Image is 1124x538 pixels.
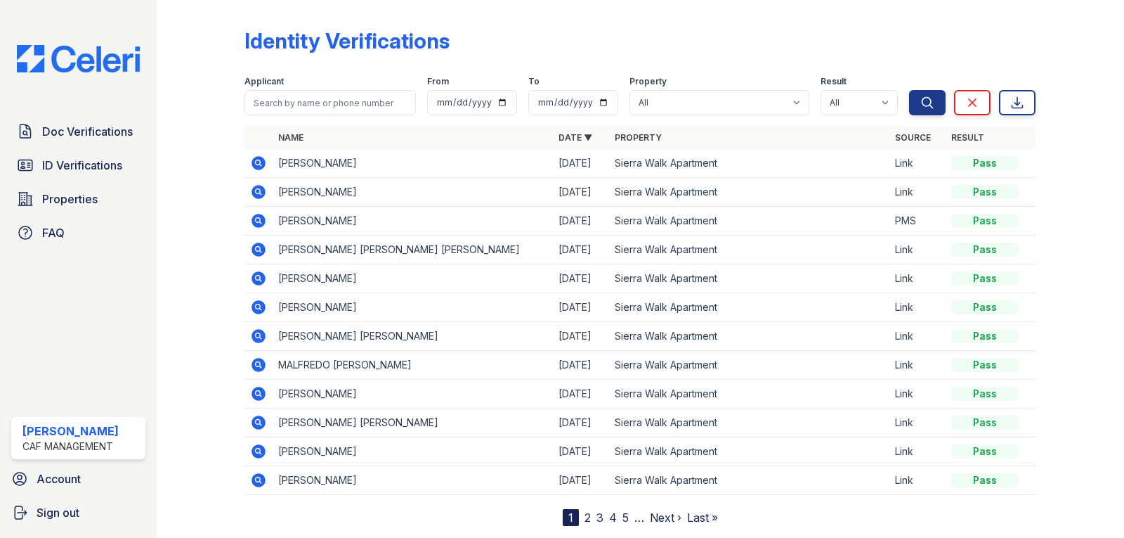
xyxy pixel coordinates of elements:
[553,437,609,466] td: [DATE]
[553,293,609,322] td: [DATE]
[609,264,889,293] td: Sierra Walk Apartment
[273,322,553,351] td: [PERSON_NAME] [PERSON_NAME]
[622,511,629,525] a: 5
[609,236,889,264] td: Sierra Walk Apartment
[244,76,284,87] label: Applicant
[889,264,946,293] td: Link
[609,409,889,437] td: Sierra Walk Apartment
[553,322,609,351] td: [DATE]
[951,300,1019,314] div: Pass
[609,207,889,236] td: Sierra Walk Apartment
[889,380,946,409] td: Link
[609,149,889,178] td: Sierra Walk Apartment
[951,214,1019,228] div: Pass
[609,351,889,380] td: Sierra Walk Apartment
[553,409,609,437] td: [DATE]
[584,511,591,525] a: 2
[951,444,1019,459] div: Pass
[6,499,151,527] a: Sign out
[596,511,603,525] a: 3
[11,117,145,146] a: Doc Verifications
[42,157,122,174] span: ID Verifications
[22,423,119,440] div: [PERSON_NAME]
[951,132,984,143] a: Result
[889,178,946,207] td: Link
[273,409,553,437] td: [PERSON_NAME] [PERSON_NAME]
[951,387,1019,401] div: Pass
[37,504,79,521] span: Sign out
[37,470,81,487] span: Account
[273,437,553,466] td: [PERSON_NAME]
[951,185,1019,199] div: Pass
[609,437,889,466] td: Sierra Walk Apartment
[273,466,553,495] td: [PERSON_NAME]
[889,149,946,178] td: Link
[553,264,609,293] td: [DATE]
[609,322,889,351] td: Sierra Walk Apartment
[951,358,1019,372] div: Pass
[609,293,889,322] td: Sierra Walk Apartment
[553,380,609,409] td: [DATE]
[889,207,946,236] td: PMS
[889,322,946,351] td: Link
[278,132,303,143] a: Name
[273,149,553,178] td: [PERSON_NAME]
[609,466,889,495] td: Sierra Walk Apartment
[821,76,847,87] label: Result
[11,151,145,179] a: ID Verifications
[42,191,98,207] span: Properties
[951,271,1019,286] div: Pass
[273,264,553,293] td: [PERSON_NAME]
[244,28,450,53] div: Identity Verifications
[634,509,644,526] span: …
[528,76,540,87] label: To
[427,76,449,87] label: From
[553,149,609,178] td: [DATE]
[273,351,553,380] td: MALFREDO [PERSON_NAME]
[11,185,145,213] a: Properties
[650,511,681,525] a: Next ›
[609,178,889,207] td: Sierra Walk Apartment
[6,465,151,493] a: Account
[42,224,65,241] span: FAQ
[6,45,151,72] img: CE_Logo_Blue-a8612792a0a2168367f1c8372b55b34899dd931a85d93a1a3d3e32e68fde9ad4.png
[889,293,946,322] td: Link
[244,90,416,115] input: Search by name or phone number
[687,511,718,525] a: Last »
[951,473,1019,487] div: Pass
[11,219,145,247] a: FAQ
[553,236,609,264] td: [DATE]
[629,76,667,87] label: Property
[553,466,609,495] td: [DATE]
[951,243,1019,257] div: Pass
[553,178,609,207] td: [DATE]
[563,509,579,526] div: 1
[22,440,119,454] div: CAF Management
[895,132,931,143] a: Source
[951,416,1019,430] div: Pass
[273,207,553,236] td: [PERSON_NAME]
[889,351,946,380] td: Link
[273,178,553,207] td: [PERSON_NAME]
[273,236,553,264] td: [PERSON_NAME] [PERSON_NAME] [PERSON_NAME]
[42,123,133,140] span: Doc Verifications
[558,132,592,143] a: Date ▼
[889,409,946,437] td: Link
[951,329,1019,343] div: Pass
[273,380,553,409] td: [PERSON_NAME]
[609,511,617,525] a: 4
[951,156,1019,170] div: Pass
[609,380,889,409] td: Sierra Walk Apartment
[889,466,946,495] td: Link
[615,132,662,143] a: Property
[889,437,946,466] td: Link
[553,207,609,236] td: [DATE]
[889,236,946,264] td: Link
[273,293,553,322] td: [PERSON_NAME]
[553,351,609,380] td: [DATE]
